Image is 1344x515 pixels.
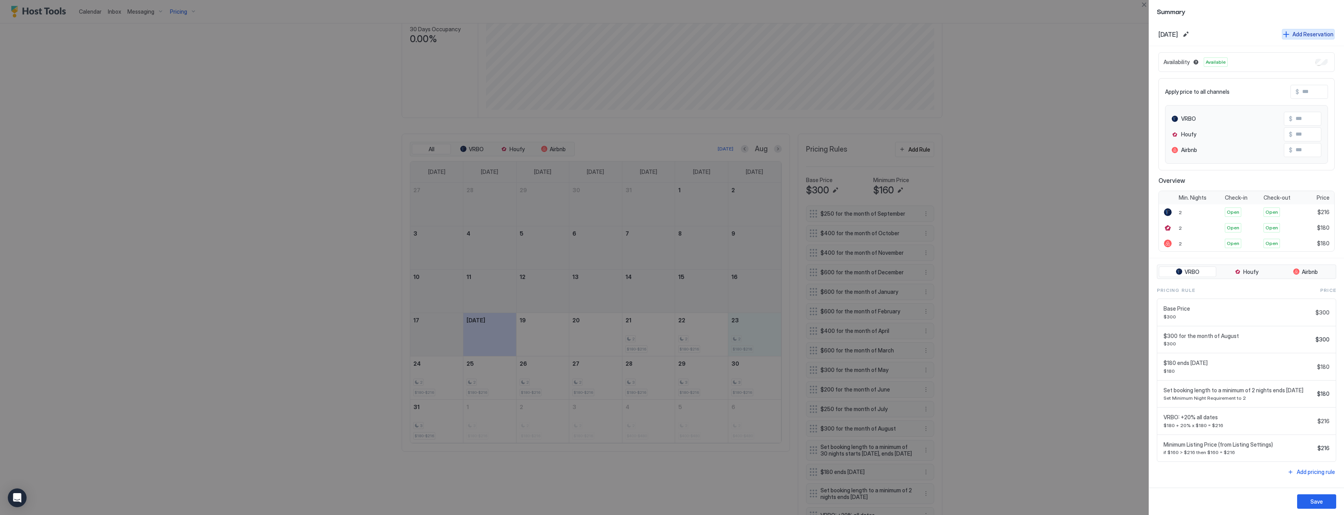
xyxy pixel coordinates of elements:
[1165,88,1230,95] span: Apply price to all channels
[1163,333,1312,340] span: $300 for the month of August
[1179,194,1206,201] span: Min. Nights
[1302,268,1318,275] span: Airbnb
[1227,240,1239,247] span: Open
[1181,30,1190,39] button: Edit date range
[1286,467,1336,477] button: Add pricing rule
[1163,314,1312,320] span: $300
[1292,30,1333,38] div: Add Reservation
[1163,368,1314,374] span: $180
[1315,309,1330,316] span: $300
[1218,266,1275,277] button: Houfy
[1158,30,1178,38] span: [DATE]
[1157,6,1336,16] span: Summary
[1265,240,1278,247] span: Open
[1317,194,1330,201] span: Price
[1296,88,1299,95] span: $
[1163,395,1314,401] span: Set Minimum Night Requirement to 2
[1297,468,1335,476] div: Add pricing rule
[1317,445,1330,452] span: $216
[1163,341,1312,347] span: $300
[1157,265,1336,279] div: tab-group
[1181,115,1196,122] span: VRBO
[1163,305,1312,312] span: Base Price
[1179,241,1182,247] span: 2
[1163,414,1314,421] span: VRBO: +20% all dates
[1265,224,1278,231] span: Open
[1282,29,1335,39] button: Add Reservation
[1277,266,1334,277] button: Airbnb
[1289,115,1292,122] span: $
[1265,209,1278,216] span: Open
[1320,287,1336,294] span: Price
[1159,266,1216,277] button: VRBO
[1185,268,1199,275] span: VRBO
[1317,418,1330,425] span: $216
[1206,59,1226,66] span: Available
[1317,240,1330,247] span: $180
[1163,449,1314,455] span: if $160 > $216 then $160 = $216
[1227,224,1239,231] span: Open
[1317,390,1330,397] span: $180
[1289,147,1292,154] span: $
[1225,194,1247,201] span: Check-in
[1243,268,1258,275] span: Houfy
[1317,209,1330,216] span: $216
[1157,287,1195,294] span: Pricing Rule
[1163,59,1190,66] span: Availability
[1179,209,1182,215] span: 2
[1163,387,1314,394] span: Set booking length to a minimum of 2 nights ends [DATE]
[1264,194,1290,201] span: Check-out
[1181,147,1197,154] span: Airbnb
[1310,497,1323,506] div: Save
[1315,336,1330,343] span: $300
[1163,422,1314,428] span: $180 + 20% x $180 = $216
[1158,177,1335,184] span: Overview
[1179,225,1182,231] span: 2
[1297,494,1336,509] button: Save
[1289,131,1292,138] span: $
[1317,363,1330,370] span: $180
[1181,131,1196,138] span: Houfy
[1163,359,1314,367] span: $180 ends [DATE]
[1317,224,1330,231] span: $180
[1191,57,1201,67] button: Blocked dates override all pricing rules and remain unavailable until manually unblocked
[1163,441,1314,448] span: Minimum Listing Price (from Listing Settings)
[1227,209,1239,216] span: Open
[8,488,27,507] div: Open Intercom Messenger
